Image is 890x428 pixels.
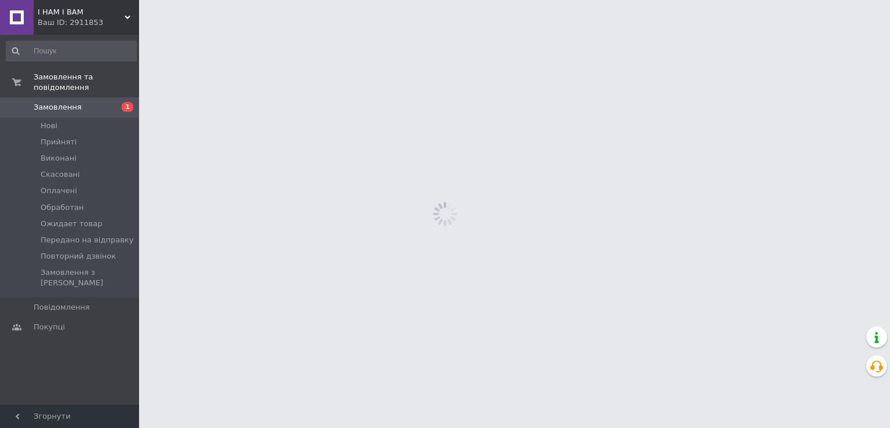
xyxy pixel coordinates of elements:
div: Ваш ID: 2911853 [38,17,139,28]
span: Покупці [34,322,65,332]
span: Оплачені [41,186,77,196]
span: Замовлення [34,102,82,113]
span: Прийняті [41,137,76,147]
span: Скасовані [41,169,80,180]
span: Виконані [41,153,76,164]
span: Нові [41,121,57,131]
span: Повідомлення [34,302,90,313]
span: 1 [122,102,133,112]
input: Пошук [6,41,137,61]
span: І НАМ І ВАМ [38,7,125,17]
span: Ожидает товар [41,219,102,229]
span: Обработан [41,202,83,213]
span: Передано на відправку [41,235,133,245]
span: Повторний дзвінок [41,251,116,262]
span: Замовлення з [PERSON_NAME] [41,267,136,288]
span: Замовлення та повідомлення [34,72,139,93]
